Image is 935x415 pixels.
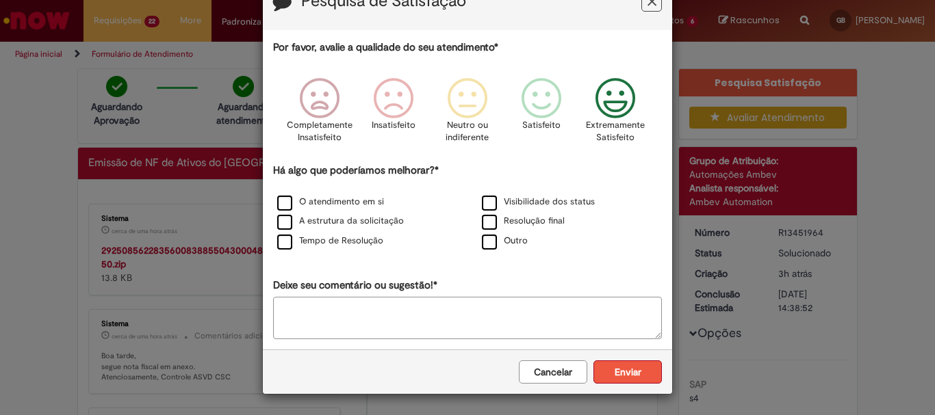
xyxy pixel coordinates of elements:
div: Neutro ou indiferente [433,68,502,161]
div: Satisfeito [507,68,576,161]
div: Insatisfeito [359,68,428,161]
p: Neutro ou indiferente [443,119,492,144]
p: Satisfeito [522,119,561,132]
label: Deixe seu comentário ou sugestão!* [273,278,437,293]
p: Insatisfeito [372,119,415,132]
button: Enviar [593,360,662,384]
div: Extremamente Satisfeito [580,68,650,161]
label: O atendimento em si [277,196,384,209]
p: Completamente Insatisfeito [287,119,353,144]
div: Completamente Insatisfeito [284,68,354,161]
p: Extremamente Satisfeito [586,119,645,144]
label: Outro [482,235,528,247]
button: Cancelar [519,360,587,384]
div: Há algo que poderíamos melhorar?* [273,163,662,252]
label: A estrutura da solicitação [277,215,404,228]
label: Por favor, avalie a qualidade do seu atendimento* [273,40,498,55]
label: Visibilidade dos status [482,196,595,209]
label: Tempo de Resolução [277,235,383,247]
label: Resolução final [482,215,565,228]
